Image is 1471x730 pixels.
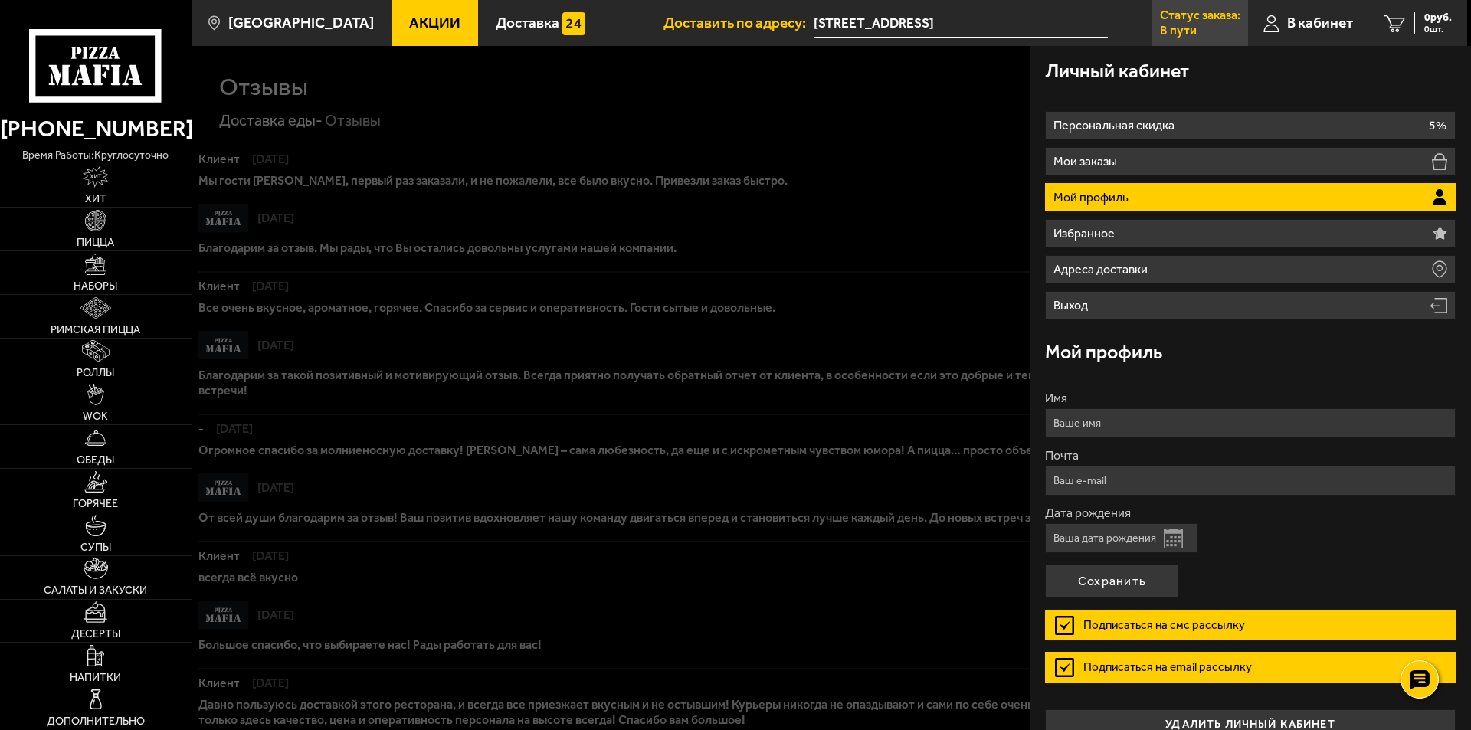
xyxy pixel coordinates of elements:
input: Ваше имя [1045,408,1456,438]
p: Мои заказы [1053,155,1121,168]
input: Ваш адрес доставки [814,9,1108,38]
span: Римская пицца [51,325,140,336]
h3: Мой профиль [1045,342,1162,362]
label: Дата рождения [1045,507,1456,519]
span: Акции [409,15,460,30]
input: Ваша дата рождения [1045,523,1198,553]
span: 0 шт. [1424,25,1452,34]
span: Доставка [496,15,559,30]
h3: Личный кабинет [1045,61,1189,80]
span: [GEOGRAPHIC_DATA] [228,15,374,30]
button: Открыть календарь [1164,529,1183,548]
span: Горячее [73,499,118,509]
p: Адреса доставки [1053,264,1152,276]
span: Напитки [70,673,121,683]
p: В пути [1160,25,1197,37]
span: В кабинет [1287,15,1353,30]
label: Имя [1045,392,1456,404]
input: Ваш e-mail [1045,466,1456,496]
span: Пицца [77,237,114,248]
p: Избранное [1053,228,1119,240]
label: Подписаться на смс рассылку [1045,610,1456,640]
span: Роллы [77,368,114,378]
span: Доставить по адресу: [663,15,814,30]
span: Салаты и закуски [44,585,147,596]
p: Статус заказа: [1160,9,1240,21]
span: Дополнительно [47,716,145,727]
span: Десерты [71,629,120,640]
p: Мой профиль [1053,192,1132,204]
label: Почта [1045,450,1456,462]
span: Супы [80,542,111,553]
span: Хит [85,194,106,205]
p: Выход [1053,300,1092,312]
p: Персональная скидка [1053,119,1178,132]
p: 5% [1429,119,1446,132]
span: WOK [83,411,108,422]
button: Сохранить [1045,565,1179,598]
img: 15daf4d41897b9f0e9f617042186c801.svg [562,12,585,35]
span: Обеды [77,455,114,466]
span: 0 руб. [1424,12,1452,23]
span: Наборы [74,281,117,292]
label: Подписаться на email рассылку [1045,652,1456,683]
